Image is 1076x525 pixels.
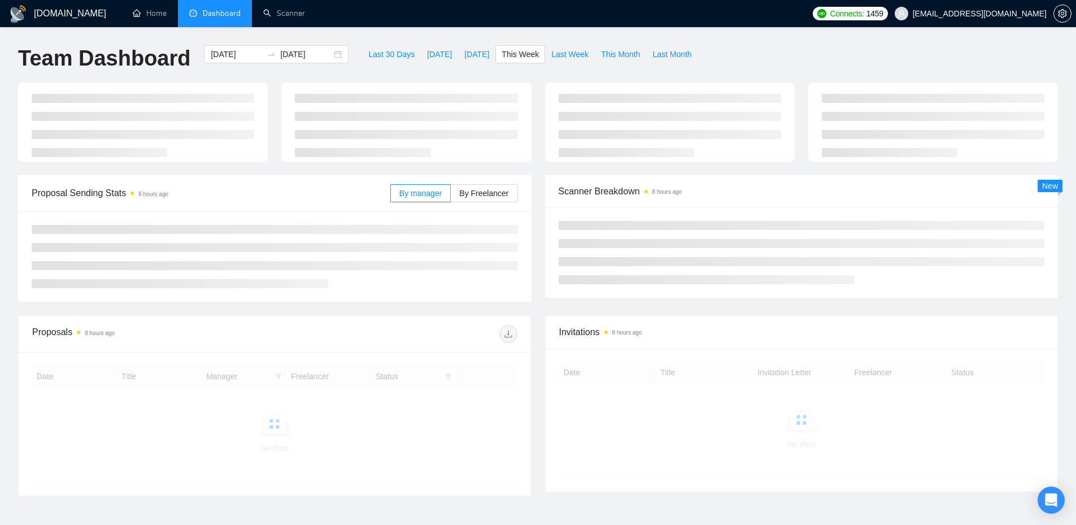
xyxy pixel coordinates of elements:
[399,189,442,198] span: By manager
[459,189,508,198] span: By Freelancer
[559,184,1045,198] span: Scanner Breakdown
[898,10,905,18] span: user
[502,48,539,60] span: This Week
[189,9,197,17] span: dashboard
[1053,9,1071,18] a: setting
[85,330,115,336] time: 8 hours ago
[280,48,332,60] input: End date
[9,5,27,23] img: logo
[267,50,276,59] span: swap-right
[427,48,452,60] span: [DATE]
[133,8,167,18] a: homeHome
[267,50,276,59] span: to
[545,45,595,63] button: Last Week
[211,48,262,60] input: Start date
[559,325,1044,339] span: Invitations
[32,186,390,200] span: Proposal Sending Stats
[32,325,275,343] div: Proposals
[458,45,495,63] button: [DATE]
[1042,181,1058,190] span: New
[612,329,642,336] time: 8 hours ago
[830,7,864,20] span: Connects:
[551,48,589,60] span: Last Week
[817,9,826,18] img: upwork-logo.png
[652,189,682,195] time: 8 hours ago
[362,45,421,63] button: Last 30 Days
[368,48,415,60] span: Last 30 Days
[646,45,698,63] button: Last Month
[595,45,646,63] button: This Month
[138,191,168,197] time: 8 hours ago
[18,45,190,72] h1: Team Dashboard
[1053,5,1071,23] button: setting
[421,45,458,63] button: [DATE]
[601,48,640,60] span: This Month
[866,7,883,20] span: 1459
[263,8,305,18] a: searchScanner
[1054,9,1071,18] span: setting
[495,45,545,63] button: This Week
[464,48,489,60] span: [DATE]
[203,8,241,18] span: Dashboard
[652,48,691,60] span: Last Month
[1038,487,1065,514] div: Open Intercom Messenger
